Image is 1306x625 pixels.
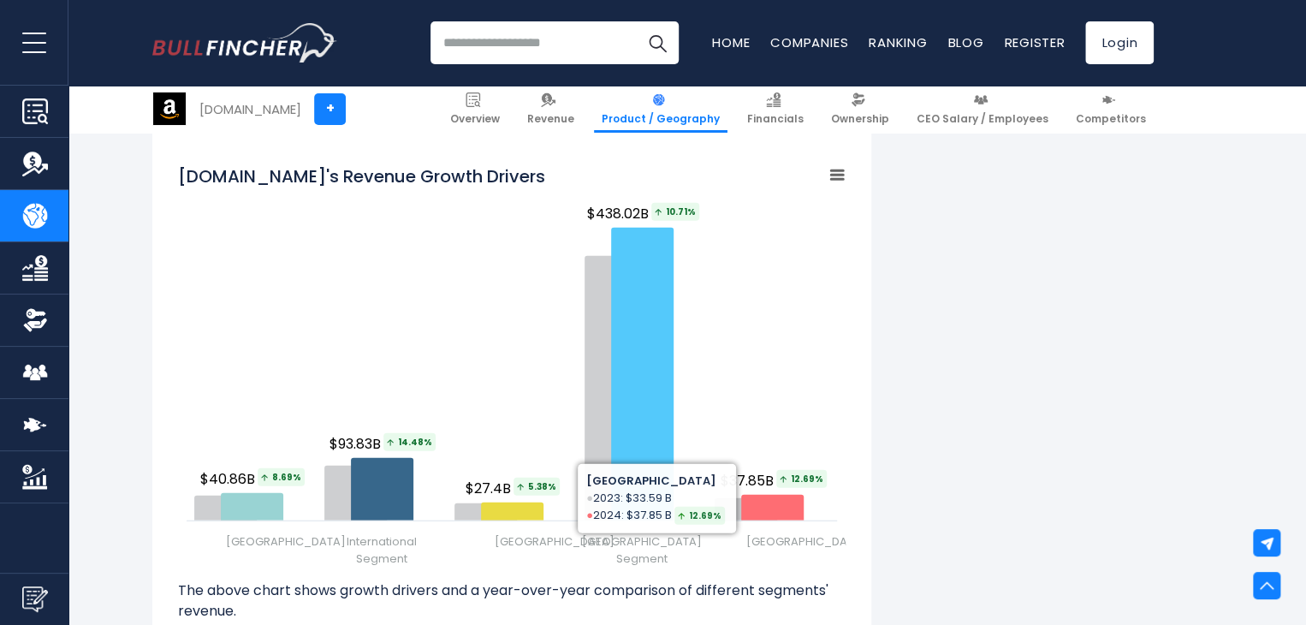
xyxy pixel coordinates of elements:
[152,23,337,62] img: Bullfincher logo
[636,21,679,64] button: Search
[466,478,562,499] span: $27.4B
[947,33,983,51] a: Blog
[831,112,889,126] span: Ownership
[383,433,436,451] span: 14.48%
[579,533,704,568] span: [GEOGRAPHIC_DATA] Segment
[917,112,1048,126] span: CEO Salary / Employees
[258,468,305,486] span: 8.69%
[1004,33,1065,51] a: Register
[347,533,417,568] span: International Segment
[199,99,301,119] div: [DOMAIN_NAME]
[314,93,346,125] a: +
[909,86,1056,133] a: CEO Salary / Employees
[1076,112,1146,126] span: Competitors
[776,470,827,488] span: 12.69%
[651,203,699,221] span: 10.71%
[519,86,582,133] a: Revenue
[450,112,500,126] span: Overview
[200,468,307,490] span: $40.86B
[22,307,48,333] img: Ownership
[1085,21,1154,64] a: Login
[746,533,866,551] span: [GEOGRAPHIC_DATA]
[442,86,508,133] a: Overview
[178,164,545,189] h2: [DOMAIN_NAME]'s Revenue Growth Drivers
[587,203,702,224] span: $438.02B
[1068,86,1154,133] a: Competitors
[770,33,848,51] a: Companies
[721,470,829,491] span: $37.85B
[153,92,186,125] img: AMZN logo
[329,433,438,455] span: $93.83B
[602,112,720,126] span: Product / Geography
[495,533,614,551] span: [GEOGRAPHIC_DATA]
[178,580,846,622] p: The above chart shows growth drivers and a year-over-year comparison of different segments' revenue.
[178,152,846,580] svg: Amazon.com's Revenue Growth Drivers
[527,112,574,126] span: Revenue
[226,533,346,551] span: [GEOGRAPHIC_DATA]
[739,86,811,133] a: Financials
[513,478,560,496] span: 5.38%
[869,33,927,51] a: Ranking
[152,23,336,62] a: Go to homepage
[712,33,750,51] a: Home
[594,86,727,133] a: Product / Geography
[823,86,897,133] a: Ownership
[747,112,804,126] span: Financials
